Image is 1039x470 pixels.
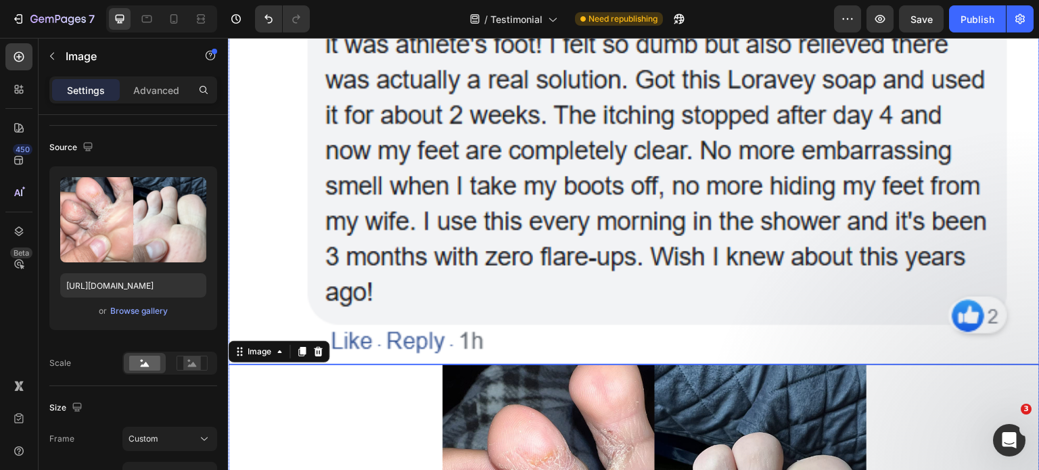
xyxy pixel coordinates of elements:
[228,38,1039,470] iframe: Design area
[13,144,32,155] div: 450
[49,399,85,417] div: Size
[110,304,168,318] button: Browse gallery
[10,248,32,258] div: Beta
[89,11,95,27] p: 7
[490,12,542,26] span: Testimonial
[49,139,96,157] div: Source
[910,14,933,25] span: Save
[60,273,206,298] input: https://example.com/image.jpg
[484,12,488,26] span: /
[1021,404,1032,415] span: 3
[949,5,1006,32] button: Publish
[129,433,158,445] span: Custom
[122,427,217,451] button: Custom
[49,433,74,445] label: Frame
[993,424,1025,456] iframe: Intercom live chat
[99,303,107,319] span: or
[60,177,206,262] img: preview-image
[133,83,179,97] p: Advanced
[110,305,168,317] div: Browse gallery
[899,5,944,32] button: Save
[255,5,310,32] div: Undo/Redo
[49,357,71,369] div: Scale
[5,5,101,32] button: 7
[67,83,105,97] p: Settings
[961,12,994,26] div: Publish
[588,13,657,25] span: Need republishing
[66,48,181,64] p: Image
